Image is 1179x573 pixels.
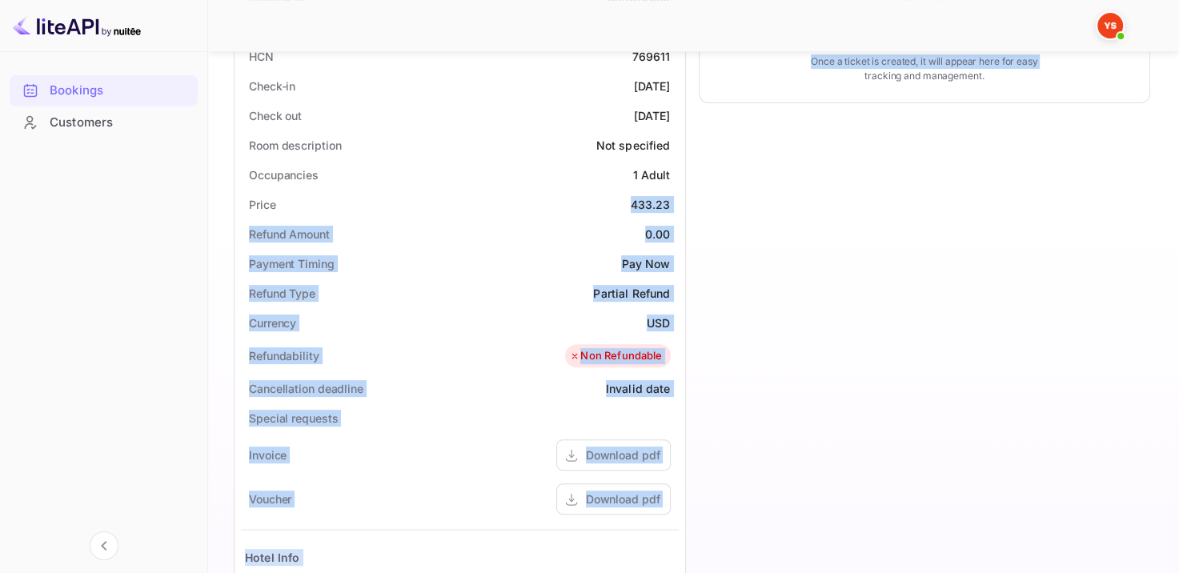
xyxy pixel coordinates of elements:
[245,549,300,566] div: Hotel Info
[249,107,302,124] div: Check out
[90,531,118,560] button: Collapse navigation
[634,107,671,124] div: [DATE]
[631,196,671,213] div: 433.23
[593,285,670,302] div: Partial Refund
[249,315,296,331] div: Currency
[586,447,660,463] div: Download pdf
[249,491,291,507] div: Voucher
[50,114,190,132] div: Customers
[249,410,338,427] div: Special requests
[621,255,670,272] div: Pay Now
[606,380,671,397] div: Invalid date
[249,166,319,183] div: Occupancies
[10,107,198,137] a: Customers
[249,447,287,463] div: Invoice
[586,491,660,507] div: Download pdf
[249,137,341,154] div: Room description
[249,226,330,242] div: Refund Amount
[647,315,670,331] div: USD
[569,348,662,364] div: Non Refundable
[632,48,671,65] div: 769611
[804,54,1045,83] p: Once a ticket is created, it will appear here for easy tracking and management.
[10,75,198,105] a: Bookings
[634,78,671,94] div: [DATE]
[249,196,276,213] div: Price
[50,82,190,100] div: Bookings
[632,166,670,183] div: 1 Adult
[596,137,671,154] div: Not specified
[249,255,335,272] div: Payment Timing
[249,78,295,94] div: Check-in
[645,226,671,242] div: 0.00
[249,347,319,364] div: Refundability
[10,107,198,138] div: Customers
[249,285,315,302] div: Refund Type
[249,380,363,397] div: Cancellation deadline
[1097,13,1123,38] img: Yandex Support
[10,75,198,106] div: Bookings
[249,48,274,65] div: HCN
[13,13,141,38] img: LiteAPI logo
